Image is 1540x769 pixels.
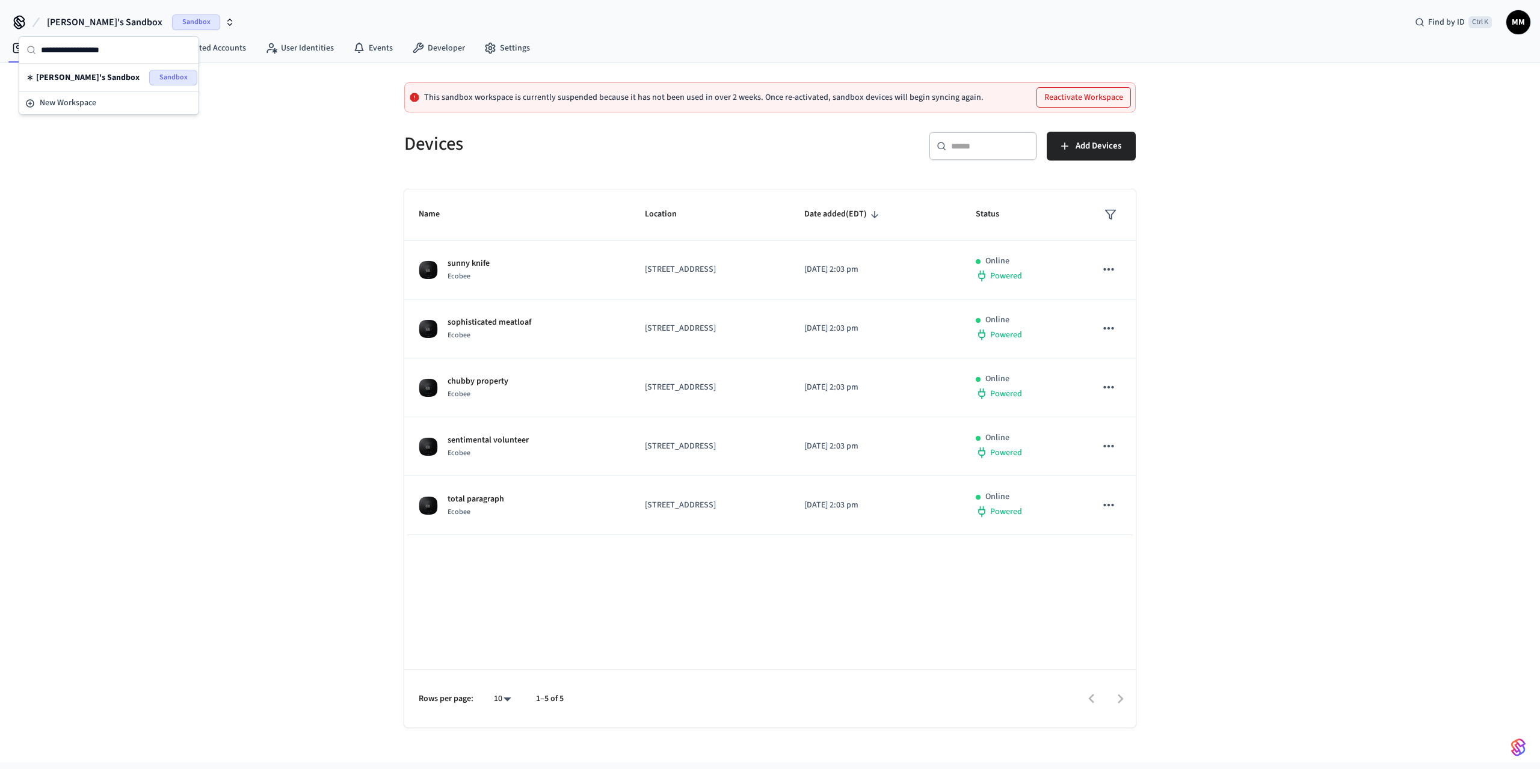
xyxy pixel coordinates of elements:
[488,690,517,708] div: 10
[645,263,775,276] p: [STREET_ADDRESS]
[985,314,1009,326] p: Online
[536,693,564,705] p: 1–5 of 5
[976,205,1015,224] span: Status
[47,15,162,29] span: [PERSON_NAME]'s Sandbox
[419,437,438,456] img: ecobee_lite_3
[448,434,529,447] p: sentimental volunteer
[2,37,65,59] a: Devices
[448,257,490,270] p: sunny knife
[419,319,438,339] img: ecobee_lite_3
[985,373,1009,385] p: Online
[404,189,1136,535] table: sticky table
[419,496,438,515] img: ecobee_lite_3
[804,205,882,224] span: Date added(EDT)
[1047,132,1136,161] button: Add Devices
[1037,88,1130,107] button: Reactivate Workspace
[448,271,470,281] span: Ecobee
[1511,738,1526,757] img: SeamLogoGradient.69752ec5.svg
[990,447,1022,459] span: Powered
[448,448,470,458] span: Ecobee
[36,72,140,84] span: [PERSON_NAME]'s Sandbox
[343,37,402,59] a: Events
[20,93,197,113] button: New Workspace
[256,37,343,59] a: User Identities
[448,316,531,329] p: sophisticated meatloaf
[645,381,775,394] p: [STREET_ADDRESS]
[1428,16,1465,28] span: Find by ID
[804,381,947,394] p: [DATE] 2:03 pm
[149,70,197,85] span: Sandbox
[990,388,1022,400] span: Powered
[19,64,199,91] div: Suggestions
[804,263,947,276] p: [DATE] 2:03 pm
[1508,11,1529,33] span: MM
[804,322,947,335] p: [DATE] 2:03 pm
[990,329,1022,341] span: Powered
[1506,10,1530,34] button: MM
[172,14,220,30] span: Sandbox
[419,378,438,397] img: ecobee_lite_3
[40,97,96,109] span: New Workspace
[147,37,256,59] a: Connected Accounts
[804,440,947,453] p: [DATE] 2:03 pm
[419,205,455,224] span: Name
[985,432,1009,444] p: Online
[645,322,775,335] p: [STREET_ADDRESS]
[990,270,1022,282] span: Powered
[424,93,984,102] p: This sandbox workspace is currently suspended because it has not been used in over 2 weeks. Once ...
[985,255,1009,268] p: Online
[402,37,475,59] a: Developer
[985,491,1009,503] p: Online
[475,37,540,59] a: Settings
[448,375,508,388] p: chubby property
[990,506,1022,518] span: Powered
[448,389,470,399] span: Ecobee
[645,440,775,453] p: [STREET_ADDRESS]
[404,132,763,156] h5: Devices
[419,260,438,280] img: ecobee_lite_3
[448,493,504,506] p: total paragraph
[448,330,470,340] span: Ecobee
[448,507,470,517] span: Ecobee
[1405,11,1501,33] div: Find by IDCtrl K
[645,499,775,512] p: [STREET_ADDRESS]
[804,499,947,512] p: [DATE] 2:03 pm
[1468,16,1492,28] span: Ctrl K
[419,693,473,705] p: Rows per page:
[645,205,692,224] span: Location
[1076,138,1121,154] span: Add Devices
